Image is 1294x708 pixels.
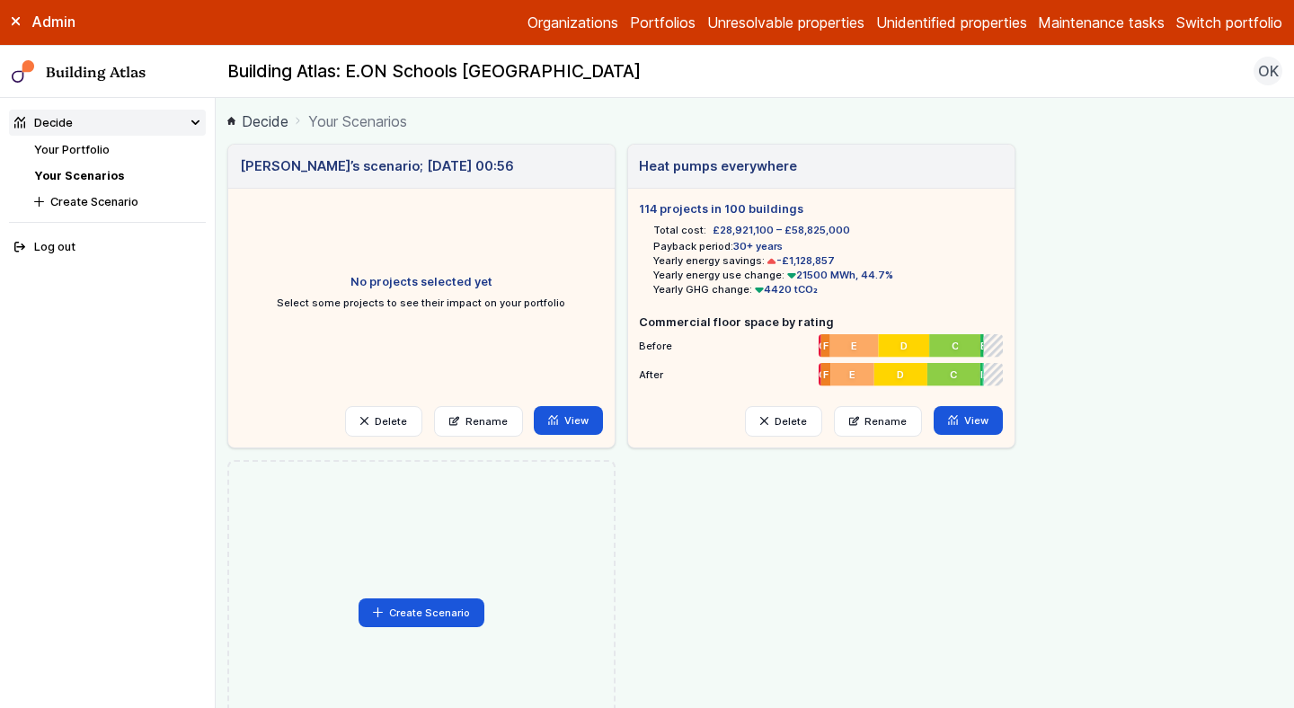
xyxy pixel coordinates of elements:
[227,111,288,132] a: Decide
[900,339,908,353] span: D
[639,314,1002,331] h5: Commercial floor space by rating
[1258,60,1279,82] span: OK
[308,111,407,132] span: Your Scenarios
[823,367,829,382] span: F
[9,235,207,261] button: Log out
[274,296,569,310] p: Select some projects to see their impact on your portfolio
[819,367,821,382] span: G
[876,12,1027,33] a: Unidentified properties
[639,200,1002,217] h5: 114 projects in 100 buildings
[752,283,818,296] span: 4420 tCO₂
[1254,57,1282,85] button: OK
[639,156,797,176] h3: Heat pumps everywhere
[653,253,1002,268] li: Yearly energy savings:
[527,12,618,33] a: Organizations
[359,598,484,627] button: Create Scenario
[745,406,822,437] button: Delete
[9,110,207,136] summary: Decide
[240,273,603,290] h5: No projects selected yet
[950,367,957,382] span: C
[29,189,206,215] button: Create Scenario
[784,269,893,281] span: 21500 MWh, 44.7%
[639,331,1002,354] li: Before
[1176,12,1282,33] button: Switch portfolio
[851,339,857,353] span: E
[897,367,904,382] span: D
[1038,12,1165,33] a: Maintenance tasks
[849,367,855,382] span: E
[653,268,1002,282] li: Yearly energy use change:
[819,339,821,353] span: G
[34,169,124,182] a: Your Scenarios
[434,406,523,437] a: Rename
[980,367,983,382] span: B
[345,406,422,437] button: Delete
[12,60,35,84] img: main-0bbd2752.svg
[951,339,958,353] span: C
[707,12,864,33] a: Unresolvable properties
[639,359,1002,383] li: After
[630,12,696,33] a: Portfolios
[653,223,706,237] h6: Total cost:
[227,60,641,84] h2: Building Atlas: E.ON Schools [GEOGRAPHIC_DATA]
[713,223,850,237] span: £28,921,100 – £58,825,000
[653,239,1002,253] li: Payback period:
[823,339,829,353] span: F
[834,406,923,437] a: Rename
[240,156,514,176] h3: [PERSON_NAME]’s scenario; [DATE] 00:56
[980,339,983,353] span: B
[34,143,110,156] a: Your Portfolio
[534,406,603,435] a: View
[14,114,73,131] div: Decide
[934,406,1003,435] a: View
[765,254,835,267] span: -£1,128,857
[653,282,1002,296] li: Yearly GHG change:
[733,240,783,252] span: 30+ years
